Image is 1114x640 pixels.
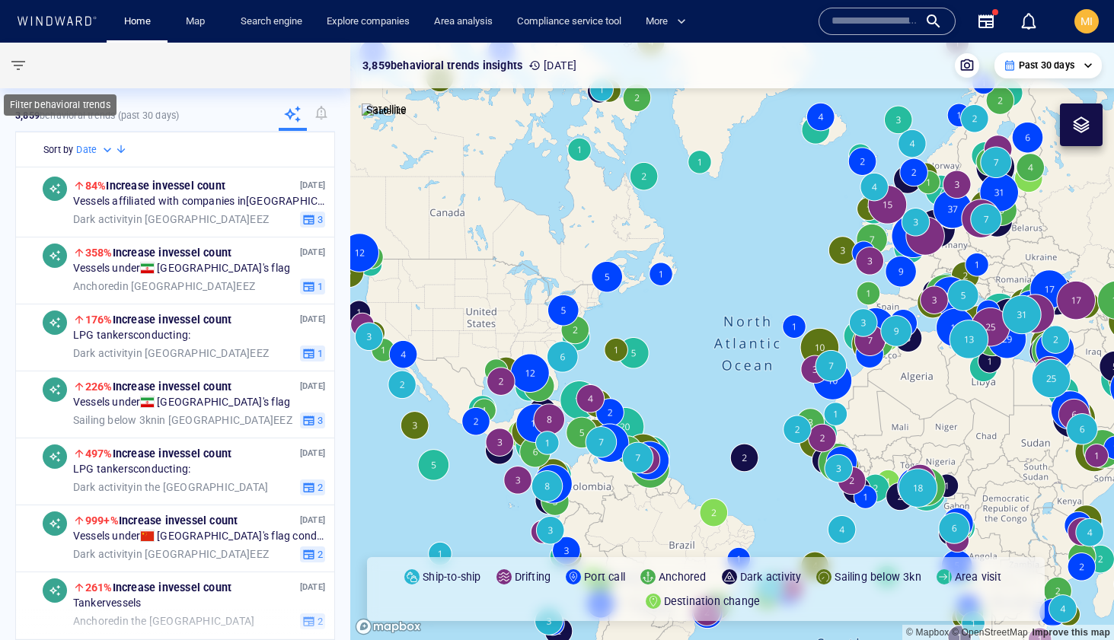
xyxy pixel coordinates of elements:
h6: Date [76,142,97,158]
p: 3,859 behavioral trends insights [362,56,522,75]
span: Vessels under [GEOGRAPHIC_DATA] 's flag conducting: [73,530,325,543]
span: in [GEOGRAPHIC_DATA] EEZ [73,279,255,293]
span: 1 [315,279,323,293]
iframe: Chat [1049,572,1103,629]
a: Mapbox [906,627,949,638]
a: Home [118,8,157,35]
span: LPG tankers conducting: [73,329,190,342]
a: Explore companies [321,8,416,35]
button: Map [174,8,222,35]
span: 3 [315,212,323,226]
span: 226% [85,380,113,393]
p: Port call [584,568,625,586]
p: Drifting [515,568,551,586]
span: Increase in vessel count [85,447,231,460]
span: Vessels under [GEOGRAPHIC_DATA] 's flag [73,396,290,409]
span: 497% [85,447,113,460]
span: Dark activity [73,547,134,559]
p: [DATE] [300,312,325,326]
span: 176% [85,314,113,326]
span: Vessels under [GEOGRAPHIC_DATA] 's flag [73,262,290,275]
a: Mapbox logo [355,618,422,635]
div: Date [76,142,115,158]
button: More [640,8,699,35]
span: Anchored [73,279,120,291]
p: Anchored [659,568,707,586]
span: 999+% [85,514,119,527]
span: Increase in vessel count [85,514,238,527]
a: Area analysis [428,8,499,35]
span: Tanker vessels [73,597,142,610]
p: Sailing below 3kn [835,568,921,586]
span: MI [1080,15,1093,27]
p: [DATE] [300,178,325,193]
p: Dark activity [740,568,802,586]
button: 3 [300,211,325,228]
p: [DATE] [300,513,325,527]
canvas: Map [350,43,1114,640]
span: Dark activity [73,480,134,492]
p: [DATE] [300,580,325,594]
p: Satellite [366,100,407,119]
p: [DATE] [300,379,325,393]
a: OpenStreetMap [952,627,1028,638]
span: in [GEOGRAPHIC_DATA] EEZ [73,346,269,360]
span: Sailing below 3kn [73,413,157,425]
span: in [GEOGRAPHIC_DATA] EEZ [73,212,269,226]
p: [DATE] [528,56,576,75]
p: Destination change [664,592,761,610]
span: in [GEOGRAPHIC_DATA] EEZ [73,413,292,427]
span: Dark activity [73,346,134,358]
span: 1 [315,346,323,360]
h6: Sort by [43,142,73,158]
button: MI [1071,6,1102,37]
span: in [GEOGRAPHIC_DATA] EEZ [73,547,269,561]
button: 1 [300,278,325,295]
a: Map [180,8,216,35]
button: Home [113,8,161,35]
button: 2 [300,546,325,562]
a: Map feedback [1032,627,1110,638]
p: [DATE] [300,446,325,460]
div: Notification center [1020,12,1038,30]
span: Increase in vessel count [85,180,225,192]
p: Ship-to-ship [423,568,480,586]
span: 2 [315,547,323,561]
button: 1 [300,345,325,361]
button: 2 [300,479,325,495]
span: in the [GEOGRAPHIC_DATA] [73,480,268,494]
span: Increase in vessel count [85,247,231,259]
div: Past 30 days [1004,59,1093,72]
span: LPG tankers conducting: [73,463,190,476]
img: satellite [362,103,407,119]
span: Vessels affiliated with companies in [GEOGRAPHIC_DATA] conducting: [73,195,325,209]
span: Increase in vessel count [85,380,231,393]
p: Area visit [955,568,1001,586]
p: behavioral trends (Past 30 days) [15,109,179,123]
span: Increase in vessel count [85,581,231,594]
strong: 3,859 [15,110,40,121]
span: 2 [315,480,323,494]
button: 3 [300,412,325,428]
span: More [646,13,686,30]
span: 261% [85,581,113,594]
a: Search engine [235,8,308,35]
span: 84% [85,180,107,192]
span: Dark activity [73,212,134,224]
span: 3 [315,413,323,427]
span: Increase in vessel count [85,314,231,326]
span: 358% [85,247,113,259]
p: Past 30 days [1019,59,1074,72]
a: Compliance service tool [511,8,627,35]
p: [DATE] [300,245,325,260]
